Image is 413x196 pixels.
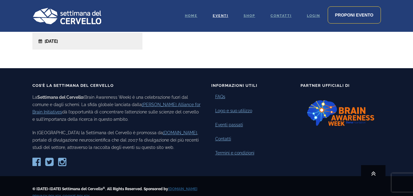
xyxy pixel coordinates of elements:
[168,187,197,191] a: [DOMAIN_NAME]
[185,14,197,18] span: Home
[37,95,83,100] b: Settimana del Cervello
[215,108,252,114] a: Logo e suo utilizzo
[215,150,254,156] a: Termini e condizioni
[213,14,228,18] span: Eventi
[32,129,202,151] p: In [GEOGRAPHIC_DATA] la Settimana del Cervello è promossa da , portale di divulgazione neuroscien...
[163,130,197,135] a: [DOMAIN_NAME]
[103,187,105,190] sup: ®
[32,83,114,88] span: Cos’è la Settimana del Cervello
[301,94,381,133] img: Logo-BAW-nuovo.png
[301,83,350,88] span: Partner Ufficiali di
[307,14,320,18] span: Login
[32,94,202,123] p: La (Brain Awareness Week) è una celebrazione fuori dal comune e dagli schemi. La sfida globale la...
[215,94,225,100] a: FAQs
[215,136,231,142] a: Contatti
[328,6,381,24] a: Proponi evento
[215,122,243,128] a: Eventi passati
[211,83,257,88] span: Informazioni Utili
[271,14,292,18] span: Contatti
[335,13,374,17] span: Proponi evento
[32,8,101,24] img: Logo
[244,14,255,18] span: Shop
